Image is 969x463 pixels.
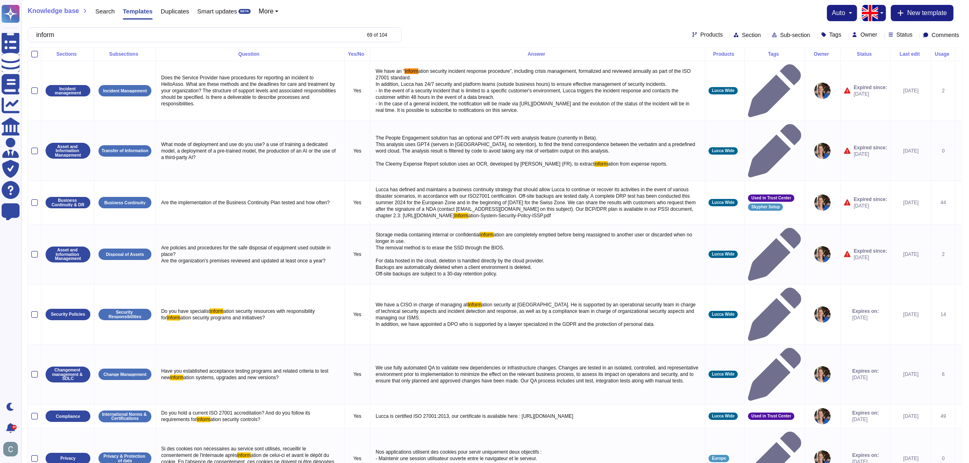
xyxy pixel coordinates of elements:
p: Business Continuity & DR [48,198,87,207]
div: 49 [935,413,952,419]
span: Expired since: [854,84,887,91]
p: Yes [348,251,367,258]
span: Sub-section [780,32,810,38]
div: Subsections [98,52,152,57]
p: Compliance [56,414,80,419]
span: Expires on: [852,308,879,314]
span: Section [742,32,761,38]
div: [DATE] [894,199,928,206]
div: Yes/No [348,52,367,57]
span: [DATE] [852,416,879,423]
div: [DATE] [894,455,928,462]
span: Tags [829,32,842,37]
span: ation-System-Security-Policy-ISSP.pdf [468,213,551,218]
span: ation are completely emptied before being reassigned to another user or discarded when no longer ... [376,232,693,277]
div: [DATE] [894,148,928,154]
span: Used in Trust Center [751,196,791,200]
div: [DATE] [894,371,928,378]
p: Lucca is certified ISO 27001:2013, our certificate is available here : [URL][DOMAIN_NAME] [374,411,702,422]
span: Used in Trust Center [751,414,791,418]
span: Owner [860,32,877,37]
span: Expires on: [852,368,879,374]
span: Lucca has defined and maintains a business continuity strategy that should allow Lucca to continu... [376,187,697,218]
div: [DATE] [894,311,928,318]
div: Status [844,52,887,57]
span: auto [832,10,845,16]
span: inform [480,232,494,238]
img: user [814,83,831,99]
p: Disposal of Assets [106,252,144,257]
p: Does the Service Provider have procedures for reporting an incident to HelloAsso. What are these ... [159,72,341,109]
span: The People Engagement solution has an optional and OPT-IN verb analysis feature (currently in Bet... [376,135,697,167]
p: Incident Management [103,89,147,93]
p: Are policies and procedures for the safe disposal of equipment used outside in place? Are the org... [159,242,341,266]
span: Expires on: [852,452,879,459]
p: Yes [348,148,367,154]
p: Privacy & Protection of data [101,454,149,463]
div: Sections [45,52,91,57]
span: Lucca Wide [712,312,734,317]
div: Usage [935,52,952,57]
p: We use fully automated QA to validate new dependencies or infrastructure changes. Changes are tes... [374,363,702,386]
span: ation security programs and initiatives? [180,315,265,321]
span: inform [595,161,608,167]
span: Lucca Wide [712,372,734,376]
span: Lucca Wide [712,149,734,153]
span: [DATE] [854,203,887,209]
div: [DATE] [894,251,928,258]
img: user [814,306,831,323]
div: 0 [935,148,952,154]
span: inform [405,68,418,74]
div: Owner [808,52,837,57]
div: Products [709,52,741,57]
span: inform [468,302,481,308]
span: Expired since: [854,248,887,254]
span: Expired since: [854,144,887,151]
span: [DATE] [854,91,887,97]
div: 6 [935,371,952,378]
span: Expired since: [854,196,887,203]
div: [DATE] [894,413,928,419]
span: ation systems, upgrades and new versions? [184,375,278,380]
img: user [814,246,831,262]
span: Do you hold a current ISO 27001 accreditation? And do you follow its requirements for [161,410,312,422]
span: More [259,8,273,15]
span: We have an “ [376,68,405,74]
p: Incident management [48,87,87,95]
div: Answer [374,52,702,57]
span: inform [167,315,180,321]
span: [DATE] [852,374,879,381]
div: Tags [748,52,801,57]
div: 44 [935,199,952,206]
p: Yes [348,455,367,462]
span: Inform [454,213,468,218]
span: inform [210,308,223,314]
span: ation security at [GEOGRAPHIC_DATA]. He is supported by an operational security team in charge of... [376,302,697,327]
p: Are the implementation of the Business Continuity Plan tested and how often? [159,197,341,208]
button: auto [832,10,852,16]
span: ation security controls? [210,417,260,422]
div: [DATE] [894,87,928,94]
p: Asset and Information Management [48,144,87,157]
span: [DATE] [852,314,879,321]
span: ation security incident response procedure”, including crisis management, formalized and reviewed... [376,68,692,113]
p: Asset and Information Management [48,248,87,261]
div: 2 [935,87,952,94]
p: Security Responsibilities [101,310,149,319]
span: Do you have specialist [161,308,210,314]
button: user [2,440,24,458]
span: Si des cookies non nécessaires au service sont utilisés, recueillir le consentement de l'internau... [161,446,308,458]
div: 2 [935,251,952,258]
p: Change Management [103,372,147,377]
div: 14 [935,311,952,318]
span: Lucca Wide [712,252,734,256]
span: Smart updates [197,8,237,14]
p: What mode of deployment and use do you use? a use of training a dedicated model, a deployment of ... [159,139,341,163]
img: user [814,194,831,211]
span: Skypher Setup [751,205,780,209]
p: Changement management & SDLC [48,368,87,381]
span: Comments [932,32,959,38]
span: inform [237,452,251,458]
span: Lucca Wide [712,201,734,205]
p: Yes [348,87,367,94]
